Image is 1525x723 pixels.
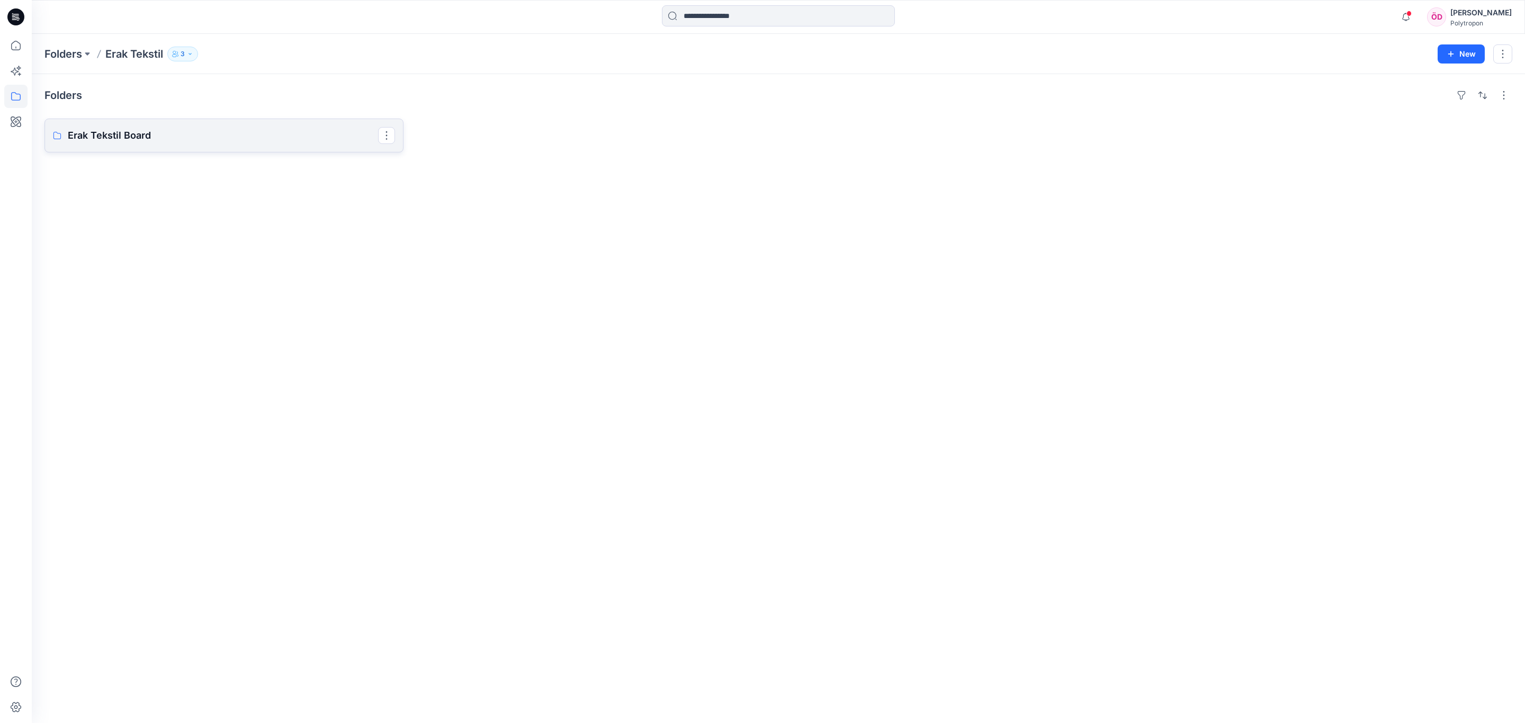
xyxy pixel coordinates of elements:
div: Polytropon [1450,19,1512,27]
p: 3 [181,48,185,60]
p: Erak Tekstil [105,47,163,61]
h4: Folders [44,89,82,102]
button: New [1438,44,1485,64]
a: Erak Tekstil Board [44,119,403,152]
div: [PERSON_NAME] [1450,6,1512,19]
a: Folders [44,47,82,61]
p: Erak Tekstil Board [68,128,378,143]
div: ÖD [1427,7,1446,26]
button: 3 [167,47,198,61]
